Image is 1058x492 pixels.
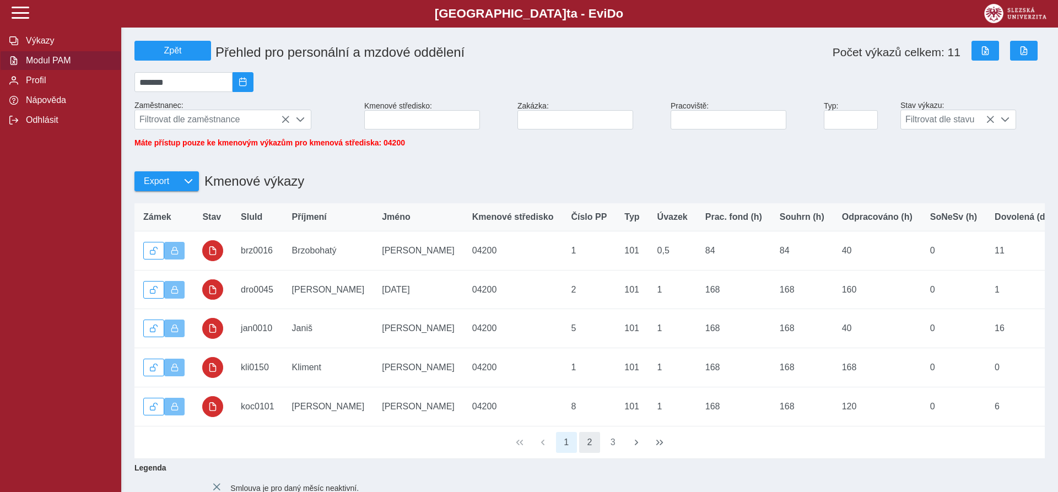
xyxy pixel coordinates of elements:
img: logo_web_su.png [984,4,1046,23]
td: 8 [562,387,616,426]
span: Výkazy [23,36,112,46]
span: Stav [202,212,221,222]
td: 40 [833,309,921,348]
div: Zakázka: [513,97,666,134]
td: [PERSON_NAME] [373,348,463,387]
button: Odemknout výkaz. [143,320,164,337]
button: Odemknout výkaz. [143,242,164,259]
span: Typ [624,212,639,222]
td: 0 [921,387,986,426]
div: Typ: [819,97,896,134]
button: uzamčeno [202,396,223,417]
td: 1 [562,348,616,387]
td: 1 [649,309,697,348]
div: Stav výkazu: [896,96,1049,134]
td: 1 [649,387,697,426]
button: uzamčeno [202,318,223,339]
span: Filtrovat dle zaměstnance [135,110,290,129]
td: 101 [616,270,648,309]
b: [GEOGRAPHIC_DATA] a - Evi [33,7,1025,21]
div: Pracoviště: [666,97,819,134]
span: Číslo PP [571,212,607,222]
td: Brzobohatý [283,231,374,271]
td: 0 [921,348,986,387]
td: [PERSON_NAME] [373,309,463,348]
span: t [566,7,570,20]
td: 04200 [463,231,563,271]
button: Odemknout výkaz. [143,281,164,299]
td: [DATE] [373,270,463,309]
td: [PERSON_NAME] [283,387,374,426]
td: 0 [986,348,1057,387]
span: Zámek [143,212,171,222]
span: Souhrn (h) [780,212,824,222]
td: 5 [562,309,616,348]
button: Export do Excelu [971,41,999,61]
td: 40 [833,231,921,271]
td: 84 [697,231,771,271]
td: 1 [562,231,616,271]
button: Export do PDF [1010,41,1038,61]
span: Profil [23,75,112,85]
td: brz0016 [232,231,283,271]
button: uzamčeno [202,357,223,378]
td: 168 [697,387,771,426]
button: 3 [602,432,623,453]
td: 168 [771,348,833,387]
td: 84 [771,231,833,271]
td: 120 [833,387,921,426]
span: Kmenové středisko [472,212,554,222]
h1: Kmenové výkazy [199,168,304,194]
span: Máte přístup pouze ke kmenovým výkazům pro kmenová střediska: 04200 [134,138,405,147]
td: 160 [833,270,921,309]
td: jan0010 [232,309,283,348]
b: Legenda [130,459,1040,477]
button: Zpět [134,41,211,61]
span: Zpět [139,46,206,56]
td: 11 [986,231,1057,271]
button: Výkaz uzamčen. [164,398,185,415]
span: SluId [241,212,262,222]
td: 168 [697,348,771,387]
button: Export [134,171,178,191]
td: 16 [986,309,1057,348]
td: 1 [986,270,1057,309]
h1: Přehled pro personální a mzdové oddělení [211,40,671,64]
span: Modul PAM [23,56,112,66]
td: 168 [697,309,771,348]
td: 101 [616,309,648,348]
td: 101 [616,231,648,271]
td: 168 [833,348,921,387]
td: 04200 [463,270,563,309]
td: 168 [771,270,833,309]
td: 168 [771,387,833,426]
span: Prac. fond (h) [705,212,762,222]
td: Janiš [283,309,374,348]
button: uzamčeno [202,240,223,261]
button: Odemknout výkaz. [143,359,164,376]
td: Kliment [283,348,374,387]
span: Příjmení [292,212,327,222]
td: koc0101 [232,387,283,426]
button: Odemknout výkaz. [143,398,164,415]
td: [PERSON_NAME] [283,270,374,309]
td: [PERSON_NAME] [373,387,463,426]
span: Počet výkazů celkem: 11 [833,46,960,59]
td: 04200 [463,387,563,426]
button: Výkaz uzamčen. [164,281,185,299]
td: 101 [616,348,648,387]
td: [PERSON_NAME] [373,231,463,271]
span: Dovolená (d) [995,212,1048,222]
button: Výkaz uzamčen. [164,242,185,259]
button: 1 [556,432,577,453]
span: Smlouva je pro daný měsíc neaktivní. [230,483,359,492]
td: 2 [562,270,616,309]
td: dro0045 [232,270,283,309]
span: Nápověda [23,95,112,105]
span: SoNeSv (h) [930,212,977,222]
td: 04200 [463,309,563,348]
button: Výkaz uzamčen. [164,359,185,376]
td: 04200 [463,348,563,387]
span: Odhlásit [23,115,112,125]
button: 2025/08 [233,72,253,92]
